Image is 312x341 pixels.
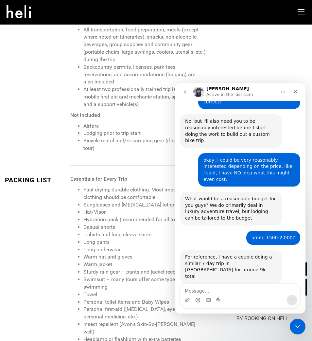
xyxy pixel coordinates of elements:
[5,175,65,185] div: PACKING LIST
[83,276,206,291] li: Swimsuit – many tours offer some type of swimming
[83,26,206,63] li: All transportation, food preparation, meals (except where noted on itineraries), snacks, non-alco...
[83,253,206,261] li: Warm hat and gloves
[83,216,206,224] li: Hydration pack (recommended for all tours)
[83,261,206,268] li: Warm jacket
[83,137,206,152] li: Bicycle rental and/or camping gear (if on a camping tour)
[83,224,206,231] li: Casual shorts
[83,291,206,298] li: Towel
[83,268,206,276] li: Sturdy rain gear – pants and jacket recommended.
[83,63,206,86] li: Backcountry permits, licenses, park fees, reservations, and accommodations (lodging) are also inc...
[290,319,305,334] iframe: Intercom live chat
[83,208,206,216] li: Hat/Visor
[83,186,206,201] li: Fast-drying, durable clothing. Most importantly, your clothing should be comfortable.
[83,122,206,130] li: Airfare
[83,86,206,108] li: At least two professionally trained trip leaders, a mobile first aid and mechanic station, spare ...
[70,112,100,118] strong: Not Included
[216,314,307,323] p: BY BOOKING ON HELI
[83,298,206,306] li: Personal toilet items and Baby Wipes
[83,321,206,336] li: Insect repellent (Avon’s Skin-So-[PERSON_NAME] well)
[83,130,206,137] li: Lodging prior to trip start
[175,83,305,314] iframe: Intercom live chat
[83,246,206,254] li: Long underwear
[83,306,206,321] li: Personal first-aid ([MEDICAL_DATA], eye drops, personal medicine, etc.)
[70,176,127,182] strong: Essentials for Every Trip
[83,231,206,239] li: T-shirts and long sleeve shirts
[83,201,206,209] li: Sunglasses and [MEDICAL_DATA] lotion
[83,239,206,246] li: Long pants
